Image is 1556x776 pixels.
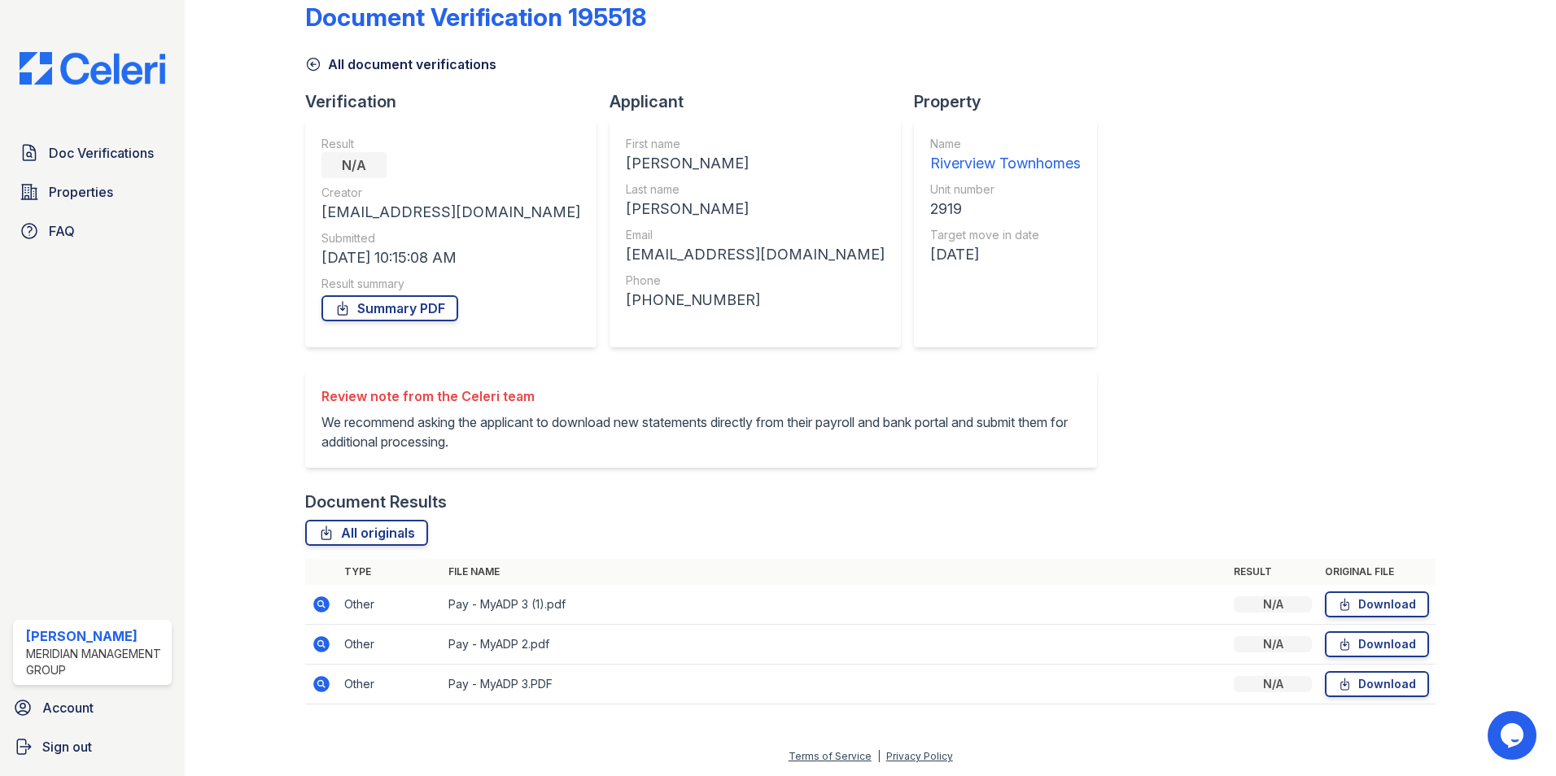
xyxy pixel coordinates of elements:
[1325,631,1429,657] a: Download
[626,198,885,220] div: [PERSON_NAME]
[886,750,953,762] a: Privacy Policy
[338,665,442,704] td: Other
[321,152,387,178] div: N/A
[626,272,885,289] div: Phone
[1488,711,1540,760] iframe: chat widget
[930,198,1081,220] div: 2919
[442,585,1227,625] td: Pay - MyADP 3 (1).pdf
[930,136,1081,175] a: Name Riverview Townhomes
[13,176,172,208] a: Properties
[26,646,165,678] div: Meridian Management Group
[42,698,94,717] span: Account
[1325,591,1429,617] a: Download
[305,2,646,32] div: Document Verification 195518
[930,243,1081,266] div: [DATE]
[13,137,172,169] a: Doc Verifications
[7,730,178,763] a: Sign out
[321,246,580,269] div: [DATE] 10:15:08 AM
[338,625,442,665] td: Other
[338,559,442,585] th: Type
[49,182,113,202] span: Properties
[442,559,1227,585] th: File name
[321,276,580,292] div: Result summary
[321,201,580,224] div: [EMAIL_ADDRESS][DOMAIN_NAME]
[305,490,447,513] div: Document Results
[442,665,1227,704] td: Pay - MyADP 3.PDF
[338,585,442,625] td: Other
[930,227,1081,243] div: Target move in date
[626,289,885,312] div: [PHONE_NUMBER]
[1234,636,1312,652] div: N/A
[1325,671,1429,697] a: Download
[442,625,1227,665] td: Pay - MyADP 2.pdf
[1234,596,1312,613] div: N/A
[877,750,881,762] div: |
[626,136,885,152] div: First name
[7,52,178,85] img: CE_Logo_Blue-a8612792a0a2168367f1c8372b55b34899dd931a85d93a1a3d3e32e68fde9ad4.png
[789,750,872,762] a: Terms of Service
[13,215,172,247] a: FAQ
[49,221,75,241] span: FAQ
[321,295,458,321] a: Summary PDF
[305,520,428,546] a: All originals
[321,230,580,246] div: Submitted
[914,90,1110,113] div: Property
[305,54,496,74] a: All document verifications
[1318,559,1436,585] th: Original file
[321,412,1081,451] p: We recommend asking the applicant to download new statements directly from their payroll and bank...
[49,143,154,163] span: Doc Verifications
[1234,676,1312,692] div: N/A
[626,227,885,243] div: Email
[1227,559,1318,585] th: Result
[321,386,1081,406] div: Review note from the Celeri team
[626,181,885,198] div: Last name
[626,152,885,175] div: [PERSON_NAME]
[321,185,580,201] div: Creator
[42,737,92,756] span: Sign out
[930,181,1081,198] div: Unit number
[626,243,885,266] div: [EMAIL_ADDRESS][DOMAIN_NAME]
[26,626,165,646] div: [PERSON_NAME]
[7,691,178,724] a: Account
[305,90,610,113] div: Verification
[930,136,1081,152] div: Name
[321,136,580,152] div: Result
[610,90,914,113] div: Applicant
[930,152,1081,175] div: Riverview Townhomes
